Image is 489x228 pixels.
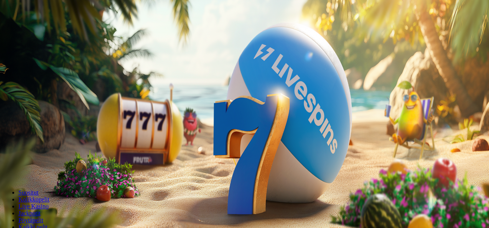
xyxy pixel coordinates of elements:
[18,203,49,210] a: Live Kasino
[18,189,38,196] a: Suositut
[18,196,49,203] a: Kolikkopelit
[18,210,41,216] a: Jackpotit
[18,217,43,223] a: Pöytäpelit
